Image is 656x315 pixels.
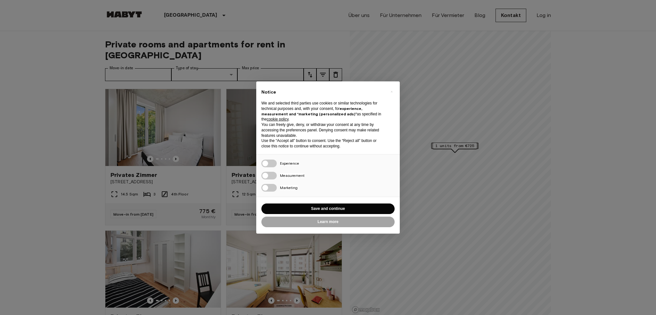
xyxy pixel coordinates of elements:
[390,88,393,95] span: ×
[280,161,299,166] span: Experience
[261,138,384,149] p: Use the “Accept all” button to consent. Use the “Reject all” button or close this notice to conti...
[261,203,395,214] button: Save and continue
[267,117,289,121] a: cookie policy
[261,89,384,95] h2: Notice
[261,122,384,138] p: You can freely give, deny, or withdraw your consent at any time by accessing the preferences pane...
[261,106,362,116] strong: experience, measurement and “marketing (personalized ads)”
[280,173,305,178] span: Measurement
[261,217,395,227] button: Learn more
[386,87,397,97] button: Close this notice
[280,185,298,190] span: Marketing
[261,101,384,122] p: We and selected third parties use cookies or similar technologies for technical purposes and, wit...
